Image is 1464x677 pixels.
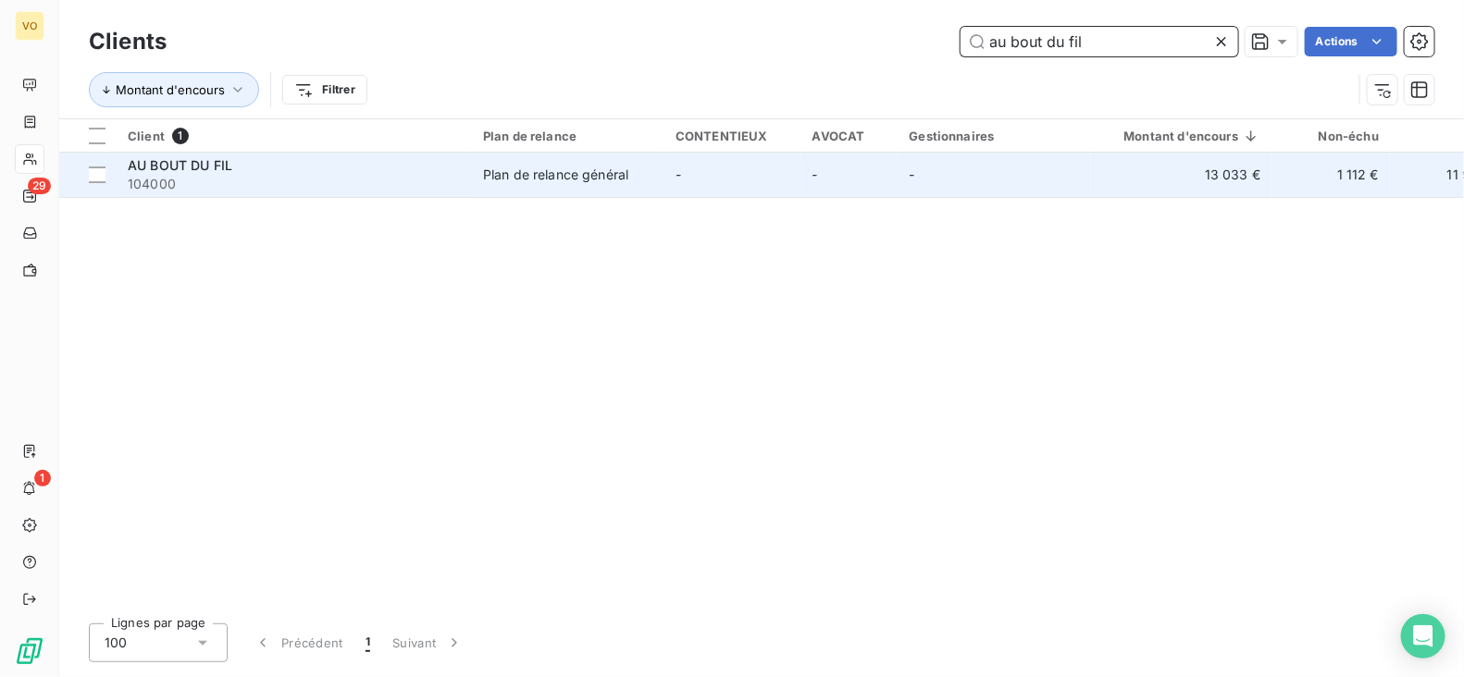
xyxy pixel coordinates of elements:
span: 1 [172,128,189,144]
div: Non-échu [1283,129,1379,143]
span: 100 [105,634,127,652]
span: AU BOUT DU FIL [128,157,232,173]
div: Open Intercom Messenger [1401,614,1445,659]
span: - [813,166,818,182]
input: Rechercher [961,27,1238,56]
button: Actions [1305,27,1397,56]
button: Précédent [242,623,354,662]
div: AVOCAT [813,129,887,143]
span: 29 [28,178,51,194]
div: Plan de relance [483,129,653,143]
div: Plan de relance général [483,166,628,184]
button: 1 [354,623,381,662]
td: 13 033 € [1091,153,1272,197]
span: Montant d'encours [116,82,225,97]
h3: Clients [89,25,167,58]
button: Suivant [381,623,475,662]
span: 104000 [128,175,461,193]
div: VO [15,11,44,41]
img: Logo LeanPay [15,636,44,666]
div: Montant d'encours [1102,129,1261,143]
button: Filtrer [282,75,367,105]
div: CONTENTIEUX [676,129,790,143]
td: 1 112 € [1272,153,1390,197]
button: Montant d'encours [89,72,259,107]
span: Client [128,129,165,143]
span: - [910,166,915,182]
div: Gestionnaires [910,129,1080,143]
span: 1 [366,634,370,652]
span: - [676,166,681,182]
span: 1 [34,470,51,486]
